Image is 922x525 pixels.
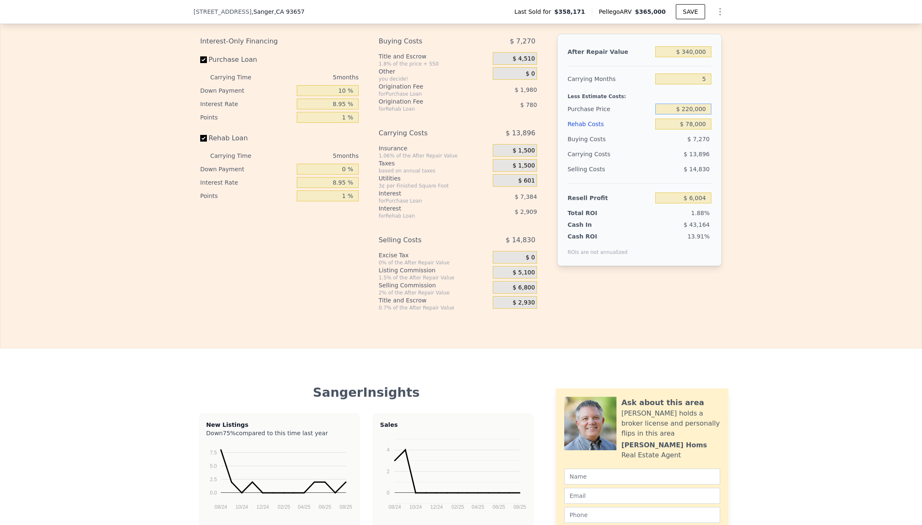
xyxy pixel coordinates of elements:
[379,296,489,304] div: Title and Escrow
[564,488,720,504] input: Email
[379,204,472,213] div: Interest
[510,34,535,49] span: $ 7,270
[684,151,710,157] span: $ 13,896
[387,447,390,453] text: 4
[554,8,585,16] span: $358,171
[379,144,489,152] div: Insurance
[379,274,489,281] div: 1.5% of the After Repair Value
[210,149,265,162] div: Carrying Time
[514,504,526,510] text: 08/25
[389,504,401,510] text: 08/24
[206,429,352,434] div: Down compared to this time last year
[379,266,489,274] div: Listing Commission
[379,159,489,167] div: Taxes
[410,504,422,510] text: 10/24
[200,135,207,142] input: Rehab Loan
[568,117,652,132] div: Rehab Costs
[379,97,472,106] div: Origination Fee
[506,126,535,141] span: $ 13,896
[568,162,652,177] div: Selling Costs
[514,8,555,16] span: Last Sold for
[387,490,390,496] text: 0
[512,284,535,292] span: $ 6,800
[298,504,311,510] text: 04/25
[684,166,710,172] span: $ 14,830
[268,149,359,162] div: 5 months
[252,8,305,16] span: , Sanger
[379,67,489,76] div: Other
[568,232,628,241] div: Cash ROI
[691,210,710,216] span: 1.88%
[568,147,620,162] div: Carrying Costs
[568,101,652,117] div: Purchase Price
[379,174,489,183] div: Utilities
[568,44,652,59] div: After Repair Value
[472,504,484,510] text: 04/25
[635,8,666,15] span: $365,000
[379,289,489,296] div: 2% of the After Repair Value
[379,167,489,174] div: based on annual taxes
[379,76,489,82] div: you decide!
[200,111,293,124] div: Points
[514,193,537,200] span: $ 7,384
[210,477,217,482] text: 2.5
[206,421,352,429] div: New Listings
[200,84,293,97] div: Down Payment
[223,430,236,436] span: 75%
[621,440,707,450] div: [PERSON_NAME] Homs
[568,221,620,229] div: Cash In
[200,97,293,111] div: Interest Rate
[379,233,472,248] div: Selling Costs
[514,208,537,215] span: $ 2,909
[200,189,293,203] div: Points
[380,439,526,522] svg: A chart.
[379,281,489,289] div: Selling Commission
[526,70,535,78] span: $ 0
[568,132,652,147] div: Buying Costs
[712,3,728,20] button: Show Options
[200,385,532,400] div: Sanger Insights
[512,147,535,155] span: $ 1,500
[274,8,305,15] span: , CA 93657
[688,233,710,240] span: 13.91%
[430,504,443,510] text: 12/24
[506,233,535,248] span: $ 14,830
[518,177,535,185] span: $ 601
[520,101,537,108] span: $ 780
[379,152,489,159] div: 1.06% of the After Repair Value
[621,450,681,460] div: Real Estate Agent
[379,52,489,61] div: Title and Escrow
[621,397,704,408] div: Ask about this area
[379,61,489,67] div: 1.8% of the price + 550
[568,86,711,101] div: Less Estimate Costs:
[200,34,359,49] div: Interest-Only Financing
[568,190,652,205] div: Resell Profit
[512,162,535,170] span: $ 1,500
[215,504,227,510] text: 08/24
[493,504,505,510] text: 06/25
[206,439,352,522] svg: A chart.
[257,504,269,510] text: 12/24
[512,269,535,276] span: $ 5,100
[200,162,293,176] div: Down Payment
[621,408,720,439] div: [PERSON_NAME] holds a broker license and personally flips in this area
[564,469,720,484] input: Name
[568,71,652,86] div: Carrying Months
[379,34,472,49] div: Buying Costs
[379,91,472,97] div: for Purchase Loan
[379,126,472,141] div: Carrying Costs
[684,221,710,228] span: $ 43,164
[452,504,464,510] text: 02/25
[268,71,359,84] div: 5 months
[512,55,535,63] span: $ 4,510
[194,8,252,16] span: [STREET_ADDRESS]
[210,450,217,456] text: 7.5
[564,507,720,523] input: Phone
[379,304,489,311] div: 0.7% of the After Repair Value
[210,71,265,84] div: Carrying Time
[380,421,526,429] div: Sales
[512,299,535,307] span: $ 2,930
[236,504,248,510] text: 10/24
